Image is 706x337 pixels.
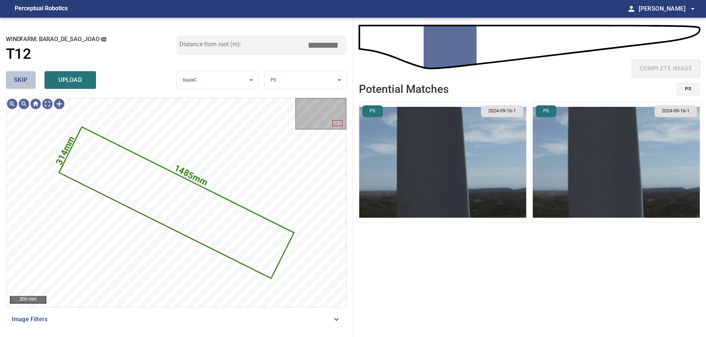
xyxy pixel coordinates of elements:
[18,98,30,110] img: Zoom out
[179,41,241,47] label: Distance from root (m):
[362,105,383,117] button: PS
[639,4,697,14] span: [PERSON_NAME]
[359,102,526,222] img: Barao_de_Sao_Joao/T12/2024-09-16-1/2024-09-16-1/inspectionData/image135wp146.jpg
[177,71,258,90] div: bladeC
[183,77,197,83] span: bladeC
[30,98,42,110] img: Go home
[6,46,176,63] a: T12
[265,71,346,90] div: PS
[172,163,209,188] text: 1485mm
[539,108,553,115] span: PS
[6,311,347,328] div: Image Filters
[676,82,700,96] button: PS
[6,71,36,89] button: skip
[15,3,68,15] figcaption: Perceptual Robotics
[688,4,697,13] span: arrow_drop_down
[685,85,691,93] span: PS
[53,75,88,85] span: upload
[53,98,65,110] img: Toggle selection
[99,35,107,43] button: copy message details
[365,108,380,115] span: PS
[271,77,276,83] span: PS
[6,35,176,43] h2: windfarm: Barao_de_Sao_Joao
[533,102,700,222] img: Barao_de_Sao_Joao/T12/2024-09-16-1/2024-09-16-1/inspectionData/image136wp147.jpg
[12,315,332,324] span: Image Filters
[536,105,556,117] button: PS
[636,1,697,16] button: [PERSON_NAME]
[6,98,18,110] img: Zoom in
[627,4,636,13] span: person
[54,134,77,167] text: 314mm
[657,108,694,115] span: 2024-09-16-1
[44,71,96,89] button: upload
[42,98,53,110] img: Toggle full page
[359,83,449,95] h2: Potential Matches
[484,108,520,115] span: 2024-09-16-1
[14,75,28,85] span: skip
[672,82,700,96] div: id
[6,46,31,63] h1: T12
